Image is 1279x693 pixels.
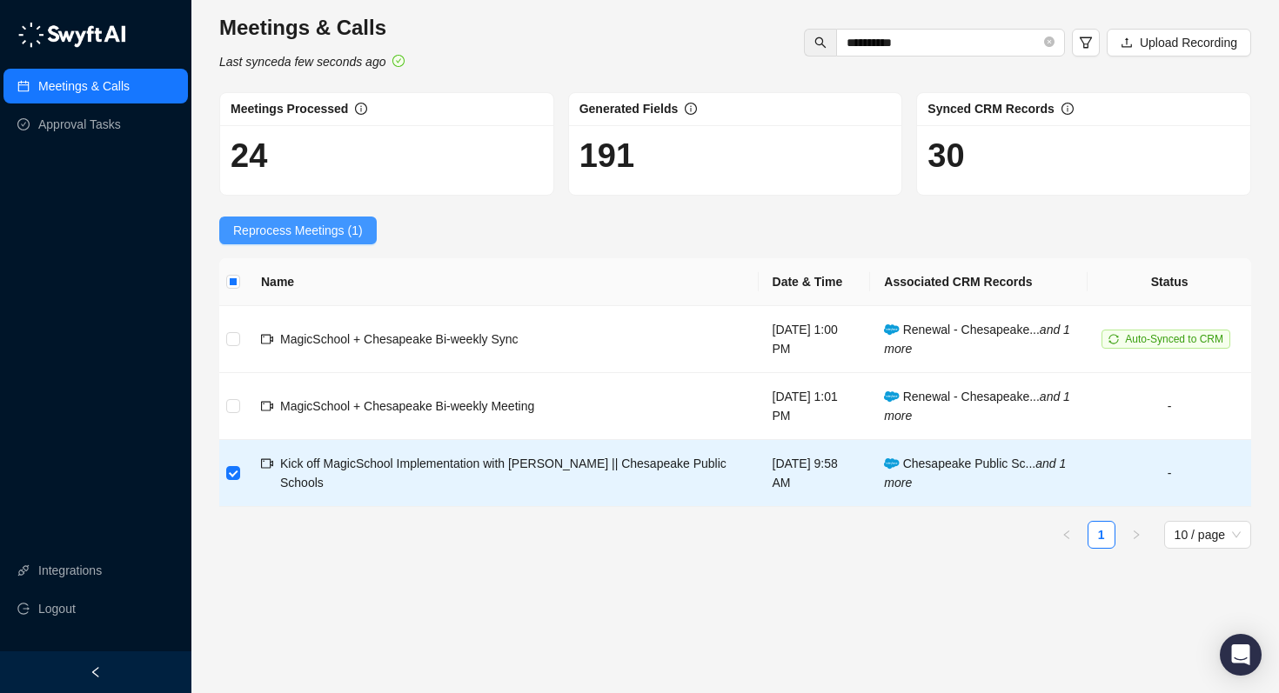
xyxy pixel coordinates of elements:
th: Date & Time [759,258,871,306]
th: Status [1088,258,1251,306]
span: close-circle [1044,35,1055,51]
th: Name [247,258,759,306]
td: - [1088,440,1251,507]
span: upload [1121,37,1133,49]
a: 1 [1088,522,1115,548]
span: left [90,666,102,678]
span: Upload Recording [1140,33,1237,52]
span: Meetings Processed [231,102,348,116]
span: Auto-Synced to CRM [1125,333,1223,345]
td: - [1088,373,1251,440]
span: Chesapeake Public Sc... [884,456,1066,490]
i: and 1 more [884,390,1070,423]
td: [DATE] 9:58 AM [759,440,871,507]
span: MagicSchool + Chesapeake Bi-weekly Sync [280,332,519,346]
span: logout [17,603,30,615]
li: Previous Page [1053,521,1081,549]
span: 10 / page [1175,522,1241,548]
button: left [1053,521,1081,549]
button: Upload Recording [1107,29,1251,57]
span: Synced CRM Records [927,102,1054,116]
span: close-circle [1044,37,1055,47]
span: Generated Fields [579,102,679,116]
a: Approval Tasks [38,107,121,142]
span: right [1131,530,1142,540]
button: Reprocess Meetings (1) [219,217,377,244]
span: video-camera [261,400,273,412]
li: 1 [1088,521,1115,549]
h1: 30 [927,136,1240,176]
i: Last synced a few seconds ago [219,55,385,69]
span: left [1061,530,1072,540]
h1: 191 [579,136,892,176]
li: Next Page [1122,521,1150,549]
span: Renewal - Chesapeake... [884,390,1070,423]
i: and 1 more [884,456,1066,490]
span: Logout [38,591,76,626]
div: Open Intercom Messenger [1220,634,1262,676]
a: Meetings & Calls [38,69,130,103]
span: Kick off MagicSchool Implementation with [PERSON_NAME] || Chesapeake Public Schools [280,456,727,490]
h3: Meetings & Calls [219,14,405,42]
h1: 24 [231,136,543,176]
span: info-circle [685,103,697,115]
div: Page Size [1164,521,1251,549]
span: check-circle [392,55,405,67]
button: right [1122,521,1150,549]
span: MagicSchool + Chesapeake Bi-weekly Meeting [280,399,534,413]
span: sync [1108,334,1119,344]
td: [DATE] 1:00 PM [759,306,871,373]
span: search [814,37,827,49]
span: info-circle [1061,103,1074,115]
img: logo-05li4sbe.png [17,22,126,48]
i: and 1 more [884,323,1070,356]
a: Integrations [38,553,102,588]
th: Associated CRM Records [870,258,1088,306]
span: Reprocess Meetings (1) [233,221,363,240]
td: [DATE] 1:01 PM [759,373,871,440]
span: info-circle [355,103,367,115]
span: video-camera [261,457,273,470]
span: video-camera [261,333,273,345]
span: Renewal - Chesapeake... [884,323,1070,356]
span: filter [1079,36,1093,50]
